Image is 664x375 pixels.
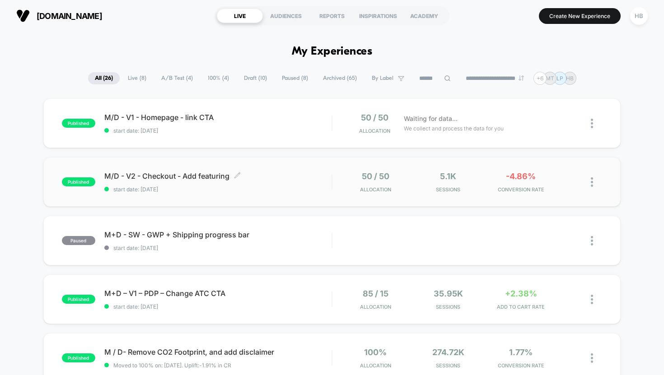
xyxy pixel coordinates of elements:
p: HB [566,75,574,82]
span: start date: [DATE] [104,127,332,134]
span: Allocation [360,304,391,310]
span: Allocation [360,186,391,193]
span: Draft ( 10 ) [237,72,274,84]
span: Waiting for data... [404,114,458,124]
div: HB [630,7,648,25]
span: [DOMAIN_NAME] [37,11,102,21]
span: published [62,295,95,304]
span: 50 / 50 [361,113,388,122]
img: close [591,236,593,245]
span: 274.72k [432,347,464,357]
span: Archived ( 65 ) [316,72,364,84]
span: 100% [364,347,387,357]
span: M/D - V2 - Checkout - Add featuring [104,171,332,181]
span: We collect and process the data for you [404,124,504,133]
span: M / D- Remove CO2 Footprint, and add disclaimer [104,347,332,356]
div: REPORTS [309,9,355,23]
span: All ( 26 ) [88,72,120,84]
span: Sessions [414,362,482,369]
span: A/B Test ( 4 ) [154,72,200,84]
img: close [591,295,593,304]
span: Sessions [414,304,482,310]
span: By Label [372,75,393,82]
div: ACADEMY [401,9,447,23]
span: start date: [DATE] [104,303,332,310]
span: -4.86% [506,171,536,181]
span: published [62,353,95,362]
span: 5.1k [440,171,456,181]
span: 85 / 15 [363,289,388,298]
img: end [519,75,524,81]
span: start date: [DATE] [104,186,332,193]
span: 35.95k [434,289,463,298]
div: + 6 [533,72,547,85]
img: close [591,353,593,363]
span: Sessions [414,186,482,193]
span: M+D - SW - GWP + Shipping progress bar [104,230,332,239]
h1: My Experiences [292,45,373,58]
p: MT [546,75,554,82]
span: +2.38% [505,289,537,298]
span: CONVERSION RATE [487,186,555,193]
div: AUDIENCES [263,9,309,23]
span: start date: [DATE] [104,245,332,251]
span: M+D – V1 – PDP – Change ATC CTA [104,289,332,298]
button: Create New Experience [539,8,621,24]
button: [DOMAIN_NAME] [14,9,105,23]
div: INSPIRATIONS [355,9,401,23]
span: 50 / 50 [362,171,389,181]
div: LIVE [217,9,263,23]
span: M/D - V1 - Homepage - link CTA [104,113,332,122]
span: Moved to 100% on: [DATE] . Uplift: -1.91% in CR [113,362,231,369]
span: 1.77% [509,347,533,357]
span: 100% ( 4 ) [201,72,236,84]
span: published [62,177,95,186]
span: CONVERSION RATE [487,362,555,369]
img: close [591,177,593,187]
img: close [591,119,593,128]
span: Paused ( 8 ) [275,72,315,84]
span: Live ( 8 ) [121,72,153,84]
span: ADD TO CART RATE [487,304,555,310]
img: Visually logo [16,9,30,23]
span: Allocation [359,128,390,134]
button: HB [627,7,650,25]
span: paused [62,236,95,245]
span: Allocation [360,362,391,369]
p: LP [556,75,563,82]
span: published [62,119,95,128]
